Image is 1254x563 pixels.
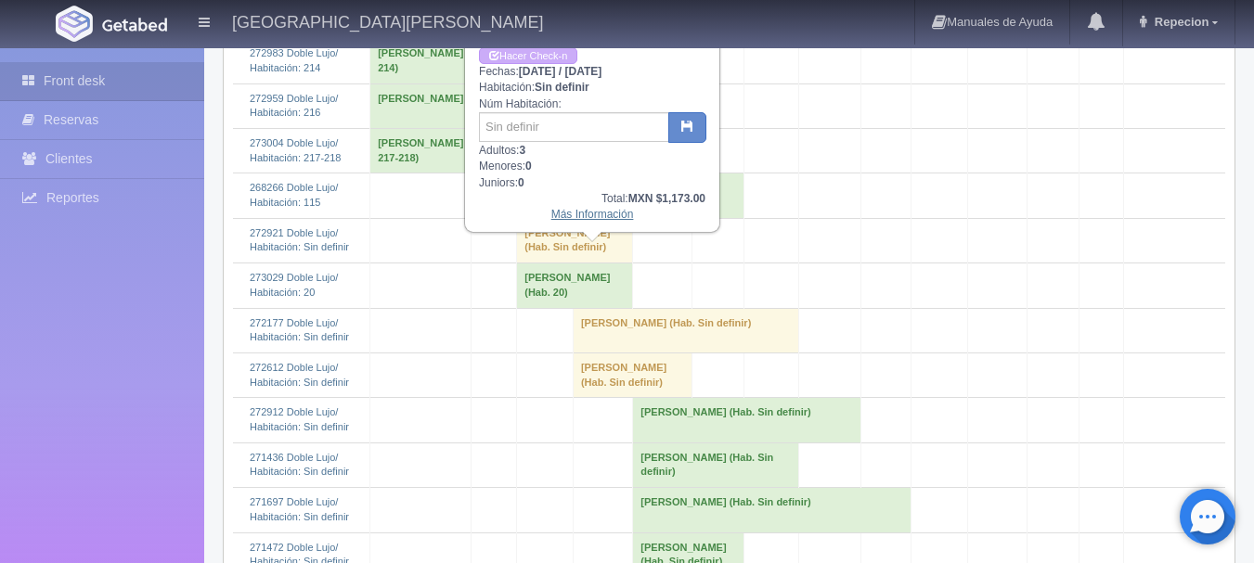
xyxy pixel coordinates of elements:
[250,93,338,119] a: 272959 Doble Lujo/Habitación: 216
[517,263,633,308] td: [PERSON_NAME] (Hab. 20)
[250,362,349,388] a: 272612 Doble Lujo/Habitación: Sin definir
[250,137,341,163] a: 273004 Doble Lujo/Habitación: 217-218
[518,176,524,189] b: 0
[250,227,349,253] a: 272921 Doble Lujo/Habitación: Sin definir
[56,6,93,42] img: Getabed
[573,308,798,352] td: [PERSON_NAME] (Hab. Sin definir)
[250,272,338,298] a: 273029 Doble Lujo/Habitación: 20
[479,47,577,65] a: Hacer Check-in
[250,182,338,208] a: 268266 Doble Lujo/Habitación: 115
[479,112,669,142] input: Sin definir
[250,496,349,522] a: 271697 Doble Lujo/Habitación: Sin definir
[519,65,602,78] b: [DATE] / [DATE]
[535,81,589,94] b: Sin definir
[232,9,543,32] h4: [GEOGRAPHIC_DATA][PERSON_NAME]
[479,191,705,207] div: Total:
[628,192,705,205] b: MXN $1,173.00
[633,442,799,487] td: [PERSON_NAME] (Hab. Sin definir)
[370,39,517,83] td: [PERSON_NAME] (Hab. 214)
[250,317,349,343] a: 272177 Doble Lujo/Habitación: Sin definir
[519,144,525,157] b: 3
[633,488,911,532] td: [PERSON_NAME] (Hab. Sin definir)
[551,208,634,221] a: Más Información
[250,47,338,73] a: 272983 Doble Lujo/Habitación: 214
[633,398,861,442] td: [PERSON_NAME] (Hab. Sin definir)
[250,452,349,478] a: 271436 Doble Lujo/Habitación: Sin definir
[370,83,574,128] td: [PERSON_NAME] (Hab. 216)
[250,406,349,432] a: 272912 Doble Lujo/Habitación: Sin definir
[525,160,532,173] b: 0
[517,218,633,262] td: [PERSON_NAME] (Hab. Sin definir)
[1150,15,1209,29] span: Repecion
[466,39,718,231] div: Fechas: Habitación: Núm Habitación: Adultos: Menores: Juniors:
[370,128,517,173] td: [PERSON_NAME] (Hab. 217-218)
[573,352,692,397] td: [PERSON_NAME] (Hab. Sin definir)
[102,18,167,32] img: Getabed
